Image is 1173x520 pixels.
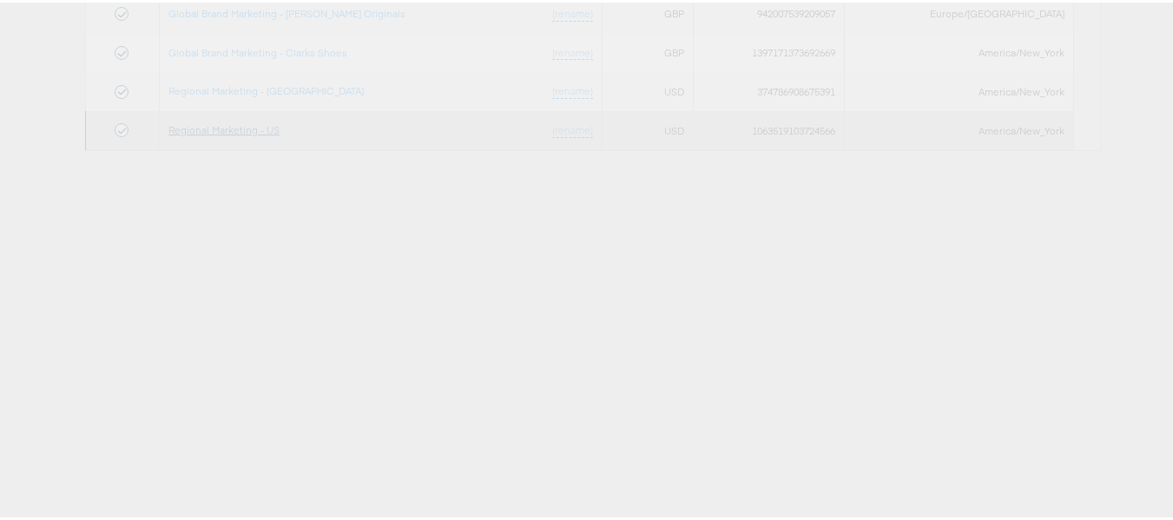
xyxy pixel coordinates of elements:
td: 1063519103724566 [693,109,845,148]
td: America/New_York [845,109,1073,148]
a: (rename) [552,4,593,19]
a: Regional Marketing - [GEOGRAPHIC_DATA] [168,82,364,95]
td: GBP [602,31,693,70]
td: America/New_York [845,31,1073,70]
a: Global Brand Marketing - Clarks Shoes [168,43,347,56]
a: Regional Marketing - US [168,121,280,134]
a: Global Brand Marketing - [PERSON_NAME] Originals [168,4,405,17]
a: (rename) [552,82,593,96]
td: 1397171373692669 [693,31,845,70]
td: USD [602,109,693,148]
a: (rename) [552,121,593,135]
td: USD [602,69,693,109]
td: 374786908675391 [693,69,845,109]
td: America/New_York [845,69,1073,109]
a: (rename) [552,43,593,58]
